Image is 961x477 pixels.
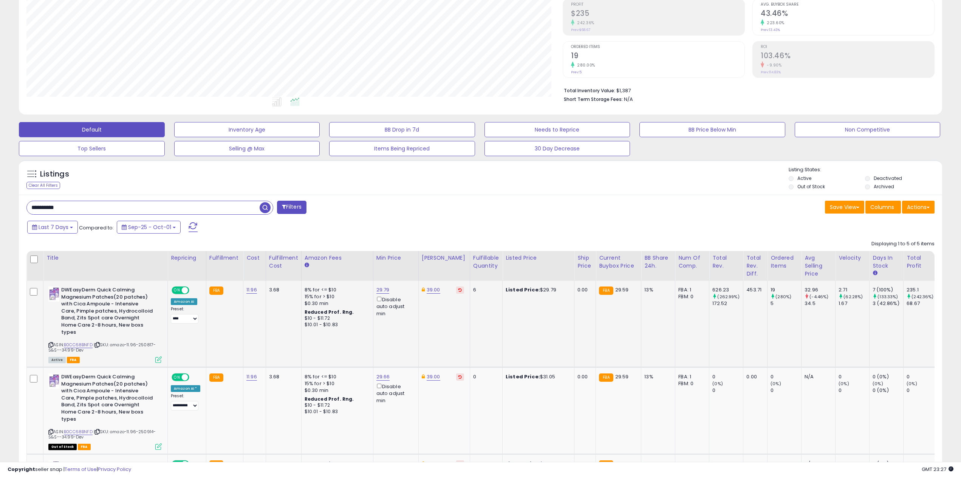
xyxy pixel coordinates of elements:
[839,254,866,262] div: Velocity
[571,3,744,7] span: Profit
[305,402,367,409] div: $10 - $11.72
[746,287,761,293] div: 453.71
[8,466,131,473] div: seller snap | |
[8,466,35,473] strong: Copyright
[305,373,367,380] div: 8% for <= $10
[67,357,80,363] span: FBA
[795,122,941,137] button: Non Competitive
[911,294,933,300] small: (242.36%)
[171,393,200,410] div: Preset:
[269,287,296,293] div: 3.68
[761,70,781,74] small: Prev: 114.83%
[789,166,942,173] p: Listing States:
[473,373,497,380] div: 0
[644,254,672,270] div: BB Share 24h.
[761,45,934,49] span: ROI
[873,300,903,307] div: 3 (42.86%)
[427,286,440,294] a: 39.00
[305,262,309,269] small: Amazon Fees.
[839,387,869,394] div: 0
[678,254,706,270] div: Num of Comp.
[746,373,761,380] div: 0.00
[678,380,703,387] div: FBM: 0
[26,182,60,189] div: Clear All Filters
[473,287,497,293] div: 6
[40,169,69,180] h5: Listings
[907,287,937,293] div: 235.1
[644,373,669,380] div: 13%
[61,287,153,338] b: DWEasyDerm Quick Calming Magnesium Patches(20 patches) with Cica Ampoule - Intensive Care, Pimple...
[761,28,780,32] small: Prev: 13.43%
[615,373,629,380] span: 29.59
[761,51,934,62] h2: 103.46%
[48,287,162,362] div: ASIN:
[98,466,131,473] a: Privacy Policy
[907,381,917,387] small: (0%)
[376,295,413,317] div: Disable auto adjust min
[48,373,162,449] div: ASIN:
[27,221,78,234] button: Last 7 Days
[174,141,320,156] button: Selling @ Max
[64,342,93,348] a: B0CC68BNFD
[571,28,590,32] small: Prev: $68.67
[712,387,743,394] div: 0
[871,240,935,248] div: Displaying 1 to 5 of 5 items
[305,300,367,307] div: $0.30 min
[305,287,367,293] div: 8% for <= $10
[877,294,898,300] small: (133.33%)
[65,466,97,473] a: Terms of Use
[188,287,200,294] span: OFF
[376,373,390,381] a: 29.66
[376,382,413,404] div: Disable auto adjust min
[764,20,785,26] small: 223.60%
[907,300,937,307] div: 68.67
[64,429,93,435] a: B0CC68BNFD
[473,254,499,270] div: Fulfillable Quantity
[771,300,801,307] div: 5
[329,141,475,156] button: Items Being Repriced
[870,203,894,211] span: Columns
[825,201,864,214] button: Save View
[839,373,869,380] div: 0
[571,45,744,49] span: Ordered Items
[577,287,590,293] div: 0.00
[305,409,367,415] div: $10.01 - $10.83
[564,96,623,102] b: Short Term Storage Fees:
[188,374,200,381] span: OFF
[874,175,902,181] label: Deactivated
[873,387,903,394] div: 0 (0%)
[865,201,901,214] button: Columns
[422,254,467,262] div: [PERSON_NAME]
[171,385,200,392] div: Amazon AI *
[48,373,59,389] img: 41Y3gWSrIYL._SL40_.jpg
[873,381,883,387] small: (0%)
[19,141,165,156] button: Top Sellers
[172,287,182,294] span: ON
[874,183,894,190] label: Archived
[571,70,582,74] small: Prev: 5
[577,254,593,270] div: Ship Price
[678,293,703,300] div: FBM: 0
[484,122,630,137] button: Needs to Reprice
[506,373,568,380] div: $31.05
[873,373,903,380] div: 0 (0%)
[771,373,801,380] div: 0
[907,387,937,394] div: 0
[873,270,877,277] small: Days In Stock.
[839,300,869,307] div: 1.67
[46,254,164,262] div: Title
[615,286,629,293] span: 29.59
[644,287,669,293] div: 13%
[574,20,594,26] small: 242.36%
[506,373,540,380] b: Listed Price:
[771,381,781,387] small: (0%)
[171,307,200,324] div: Preset:
[209,373,223,382] small: FBA
[564,87,615,94] b: Total Inventory Value:
[712,381,723,387] small: (0%)
[564,85,929,94] li: $1,387
[305,322,367,328] div: $10.01 - $10.83
[771,387,801,394] div: 0
[599,287,613,295] small: FBA
[61,373,153,424] b: DWEasyDerm Quick Calming Magnesium Patches(20 patches) with Cica Ampoule - Intensive Care, Pimple...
